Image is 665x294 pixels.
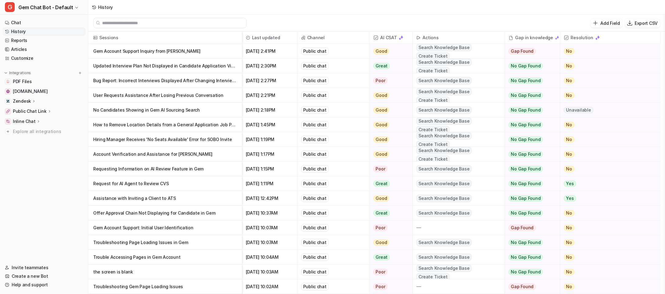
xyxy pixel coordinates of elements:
span: No Gap Found [509,181,543,187]
span: Search Knowledge Base [416,147,472,154]
span: AI CSAT [372,32,410,44]
span: G [5,2,15,12]
div: Gap in knowledge [507,32,557,44]
button: Export CSV [625,19,660,28]
span: [DATE] 10:04AM [245,250,295,265]
img: status.gem.com [6,90,10,93]
span: [DATE] 1:45PM [245,117,295,132]
span: Gap Found [509,225,536,231]
button: Poor [370,162,409,176]
span: No [564,269,574,275]
p: Zendesk [13,98,31,104]
button: No Gap Found [505,265,555,279]
button: No [560,265,652,279]
p: Public Chat Link [13,108,47,114]
button: Good [370,117,409,132]
span: [DATE] 2:18PM [245,103,295,117]
div: Public chat [301,136,329,143]
span: Search Knowledge Base [416,180,472,187]
span: Search Knowledge Base [416,195,472,202]
span: Great [373,210,390,216]
span: Good [373,92,389,98]
p: Add Field [600,20,620,26]
span: [DATE] 2:41PM [245,44,295,59]
button: No Gap Found [505,132,555,147]
button: Yes [560,191,652,206]
img: Public Chat Link [6,109,10,113]
p: Trouble Accessing Pages in Gem Account [93,250,237,265]
span: Search Knowledge Base [416,165,472,173]
span: Great [373,63,390,69]
button: No Gap Found [505,162,555,176]
a: Customize [2,54,86,63]
span: Good [373,239,389,246]
button: Poor [370,265,409,279]
p: Hiring Manager Receives 'No Seats Available' Error for SOBO Invite [93,132,237,147]
button: No Gap Found [505,73,555,88]
span: Gap Found [509,48,536,54]
span: No Gap Found [509,254,543,260]
button: No [560,206,652,220]
span: Create Ticket [416,273,449,281]
p: Request for AI Agent to Review CVS [93,176,237,191]
p: Account Verification and Assistance for [PERSON_NAME] [93,147,237,162]
a: Explore all integrations [2,127,86,136]
span: No [564,254,574,260]
span: Search Knowledge Base [416,132,472,139]
p: Inline Chat [13,118,36,124]
span: No Gap Found [509,92,543,98]
span: Search Knowledge Base [416,209,472,217]
span: Explore all integrations [13,127,83,136]
div: Public chat [301,195,329,202]
span: Sessions [91,32,239,44]
button: No Gap Found [505,103,555,117]
div: Public chat [301,62,329,70]
span: No [564,166,574,172]
span: Search Knowledge Base [416,265,472,272]
button: Poor [370,279,409,294]
span: Gap Found [509,284,536,290]
a: Invite teammates [2,263,86,272]
button: Good [370,147,409,162]
div: Public chat [301,106,329,114]
span: [DATE] 1:11PM [245,176,295,191]
span: No Gap Found [509,107,543,113]
span: [DATE] 10:37AM [245,206,295,220]
img: menu_add.svg [78,71,82,75]
span: Create Ticket [416,141,449,148]
p: Integrations [9,71,31,75]
span: Yes [564,195,576,201]
button: Great [370,250,409,265]
button: No Gap Found [505,250,555,265]
div: Public chat [301,165,329,173]
span: Create Ticket [416,52,449,60]
p: Updated Interview Plan Not Displayed in Candidate Application View [93,59,237,73]
a: Reports [2,36,86,45]
span: No Gap Found [509,63,543,69]
p: Offer Approval Chain Not Displaying for Candidate in Gem [93,206,237,220]
span: Search Knowledge Base [416,117,472,125]
div: Public chat [301,151,329,158]
span: [DATE] 12:42PM [245,191,295,206]
button: No [560,220,652,235]
button: Gap Found [505,220,555,235]
span: No Gap Found [509,166,543,172]
span: Resolution [563,32,658,44]
span: No Gap Found [509,136,543,143]
span: No Gap Found [509,122,543,128]
span: [DATE] 10:07AM [245,235,295,250]
span: Search Knowledge Base [416,88,472,95]
span: [DATE] 2:21PM [245,88,295,103]
span: No Gap Found [509,78,543,84]
p: Troubleshooting Page Loading Issues in Gem [93,235,237,250]
span: Create Ticket [416,155,449,163]
button: No Gap Found [505,176,555,191]
div: Public chat [301,268,329,276]
button: Great [370,59,409,73]
div: History [98,4,113,10]
span: Channel [300,32,367,44]
span: Search Knowledge Base [416,106,472,114]
button: Good [370,191,409,206]
button: Good [370,235,409,250]
button: No Gap Found [505,88,555,103]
